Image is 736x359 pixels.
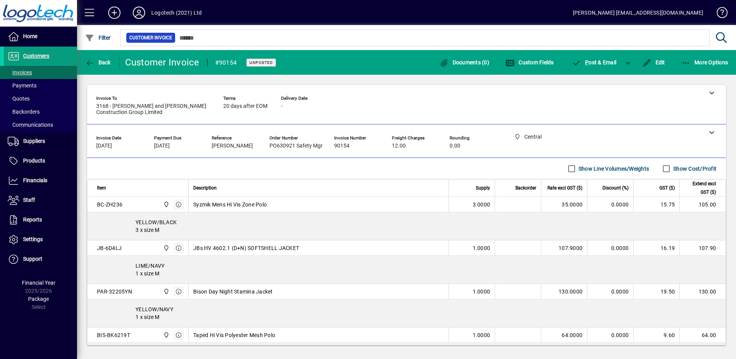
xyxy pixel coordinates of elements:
[223,103,268,109] span: 20 days after EOM
[546,244,582,252] div: 107.9000
[97,184,106,192] span: Item
[473,288,490,295] span: 1.0000
[633,284,679,299] td: 19.50
[129,34,172,42] span: Customer Invoice
[23,256,42,262] span: Support
[4,105,77,118] a: Backorders
[587,197,633,212] td: 0.0000
[4,66,77,79] a: Invoices
[659,184,675,192] span: GST ($)
[125,56,199,69] div: Customer Invoice
[577,165,649,173] label: Show Line Volumes/Weights
[4,132,77,151] a: Suppliers
[85,35,111,41] span: Filter
[672,165,716,173] label: Show Cost/Profit
[679,327,726,343] td: 64.00
[602,184,629,192] span: Discount (%)
[87,299,726,327] div: YELLOW/NAVY 1 x size M
[23,158,45,164] span: Products
[4,118,77,131] a: Communications
[392,143,406,149] span: 12.00
[97,201,122,208] div: BC-ZH236
[437,55,491,69] button: Documents (0)
[97,244,122,252] div: JB-6D4LJ
[4,92,77,105] a: Quotes
[546,201,582,208] div: 35.0000
[96,103,212,116] span: 3168 - [PERSON_NAME] and [PERSON_NAME] Construction Group Limited
[281,103,283,109] span: -
[4,250,77,269] a: Support
[515,184,536,192] span: Backorder
[28,296,49,302] span: Package
[679,240,726,256] td: 107.90
[269,143,323,149] span: PO630921 Safety Mgr
[587,240,633,256] td: 0.0000
[505,59,554,65] span: Custom Fields
[23,53,49,59] span: Customers
[193,331,275,339] span: Taped Hi Vis Polyester Mesh Polo
[547,184,582,192] span: Rate excl GST ($)
[450,143,460,149] span: 0.00
[473,201,490,208] span: 3.0000
[679,55,730,69] button: More Options
[85,59,111,65] span: Back
[4,191,77,210] a: Staff
[573,7,703,19] div: [PERSON_NAME] [EMAIL_ADDRESS][DOMAIN_NAME]
[587,327,633,343] td: 0.0000
[439,59,489,65] span: Documents (0)
[476,184,490,192] span: Supply
[8,82,37,89] span: Payments
[193,201,267,208] span: Syzmik Mens Hi Vis Zone Polo
[23,177,47,183] span: Financials
[8,69,32,75] span: Invoices
[640,55,667,69] button: Edit
[193,244,299,252] span: JBs HV 4602.1 (D+N) SOFTSHELL JACKET
[127,6,151,20] button: Profile
[4,27,77,46] a: Home
[193,184,217,192] span: Description
[679,284,726,299] td: 130.00
[681,59,728,65] span: More Options
[8,122,53,128] span: Communications
[161,244,170,252] span: Central
[22,280,55,286] span: Financial Year
[4,151,77,171] a: Products
[4,210,77,230] a: Reports
[193,288,273,295] span: Bison Day Night Stamina Jacket
[711,2,726,27] a: Knowledge Base
[587,284,633,299] td: 0.0000
[96,143,112,149] span: [DATE]
[572,59,617,65] span: ost & Email
[161,287,170,296] span: Central
[503,55,556,69] button: Custom Fields
[215,57,237,69] div: #90154
[633,197,679,212] td: 15.75
[4,230,77,249] a: Settings
[585,59,589,65] span: P
[23,33,37,39] span: Home
[151,7,202,19] div: Logotech (2021) Ltd
[633,240,679,256] td: 16.19
[546,288,582,295] div: 130.0000
[23,216,42,223] span: Reports
[212,143,253,149] span: [PERSON_NAME]
[684,179,716,196] span: Extend excl GST ($)
[161,331,170,339] span: Central
[23,236,43,242] span: Settings
[8,96,30,102] span: Quotes
[633,327,679,343] td: 9.60
[102,6,127,20] button: Add
[4,171,77,190] a: Financials
[568,55,621,69] button: Post & Email
[77,55,119,69] app-page-header-button: Back
[642,59,665,65] span: Edit
[4,79,77,92] a: Payments
[154,143,170,149] span: [DATE]
[473,331,490,339] span: 1.0000
[473,244,490,252] span: 1.0000
[334,143,350,149] span: 90154
[249,60,273,65] span: Unposted
[161,200,170,209] span: Central
[83,55,113,69] button: Back
[8,109,40,115] span: Backorders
